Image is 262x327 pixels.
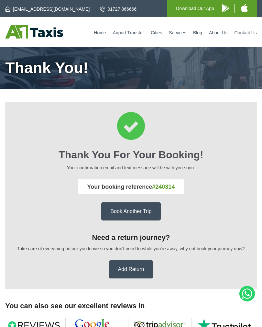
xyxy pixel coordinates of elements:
span: #240314 [152,184,175,190]
h3: Need a return journey? [14,233,248,242]
a: About Us [209,30,228,35]
img: A1 Taxis Android App [222,4,229,12]
img: A1 Taxis iPhone App [241,4,248,12]
h1: Thank You! [5,60,257,76]
a: Home [94,30,106,35]
a: Book Another Trip [101,202,160,220]
p: Take care of everything before you leave so you don't need to while you're away, why not book you... [14,245,248,252]
a: Services [169,30,186,35]
a: 01727 866666 [100,6,137,12]
strong: Your booking reference [87,184,175,190]
p: Your confirmation email and text message will be with you soon. [14,164,248,171]
a: Contact Us [235,30,257,35]
h2: Thank You for your booking! [14,149,248,161]
h3: You can also see our excellent reviews in [5,302,257,310]
a: Cities [151,30,162,35]
img: A1 Taxis St Albans LTD [5,25,63,39]
a: [EMAIL_ADDRESS][DOMAIN_NAME] [5,6,90,12]
a: Add Return [109,260,153,278]
p: Download Our App [176,5,214,13]
a: Airport Transfer [113,30,144,35]
a: Blog [193,30,202,35]
img: Thank You for your booking Icon [117,112,145,140]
